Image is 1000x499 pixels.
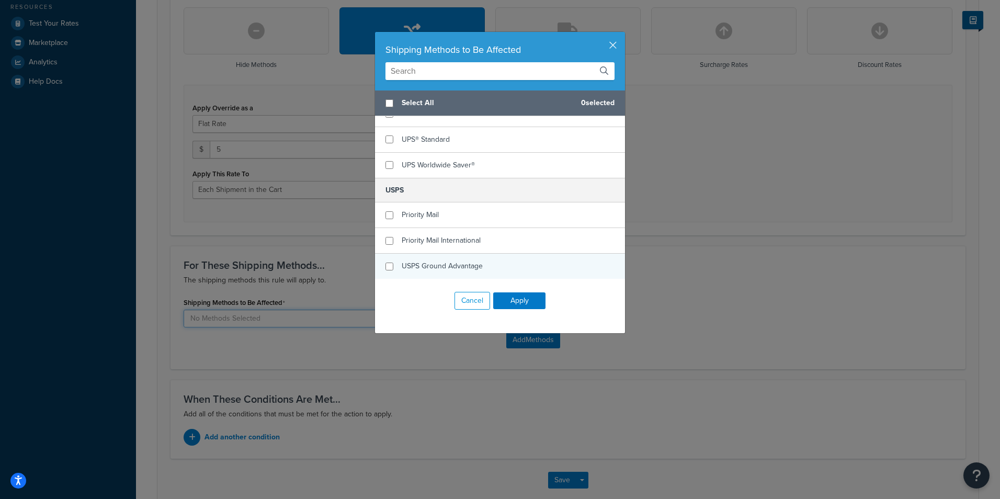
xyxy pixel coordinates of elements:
span: UPS® Standard [402,134,450,145]
span: Priority Mail [402,209,439,220]
button: Cancel [454,292,490,310]
span: UPS® Ground [402,108,446,119]
h5: USPS [375,178,625,202]
div: 0 selected [375,90,625,116]
span: Priority Mail International [402,235,481,246]
span: Select All [402,96,573,110]
button: Apply [493,292,546,309]
span: UPS Worldwide Saver® [402,160,475,171]
input: Search [385,62,615,80]
div: Shipping Methods to Be Affected [385,42,615,57]
span: USPS Ground Advantage [402,260,483,271]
